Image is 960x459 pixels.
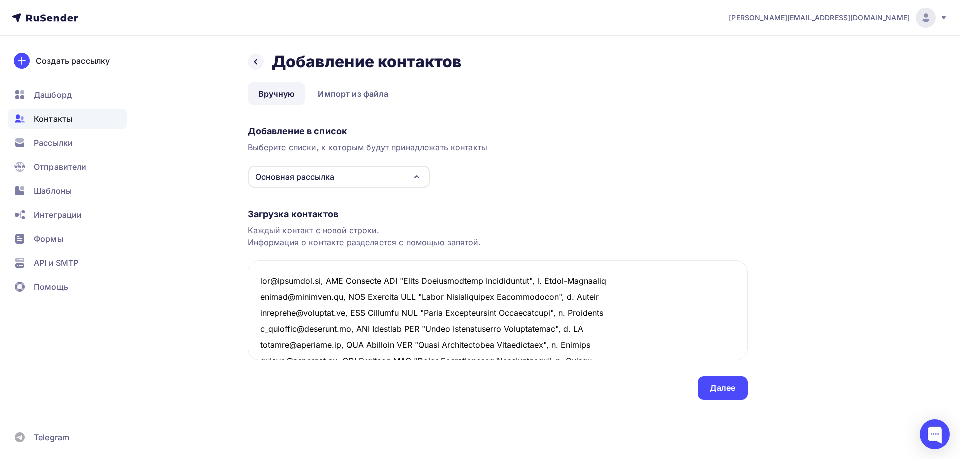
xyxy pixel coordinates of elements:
div: Загрузка контактов [248,208,748,220]
span: [PERSON_NAME][EMAIL_ADDRESS][DOMAIN_NAME] [729,13,910,23]
button: Основная рассылка [248,165,430,188]
span: API и SMTP [34,257,78,269]
span: Интеграции [34,209,82,221]
span: Помощь [34,281,68,293]
div: Добавление в список [248,125,748,137]
span: Рассылки [34,137,73,149]
div: Каждый контакт с новой строки. Информация о контакте разделяется с помощью запятой. [248,224,748,248]
a: Контакты [8,109,127,129]
span: Формы [34,233,63,245]
div: Далее [710,382,736,394]
a: Шаблоны [8,181,127,201]
div: Выберите списки, к которым будут принадлежать контакты [248,141,748,153]
a: Отправители [8,157,127,177]
span: Дашборд [34,89,72,101]
span: Отправители [34,161,87,173]
div: Основная рассылка [255,171,334,183]
span: Telegram [34,431,69,443]
span: Контакты [34,113,72,125]
a: Вручную [248,82,306,105]
a: Формы [8,229,127,249]
h2: Добавление контактов [272,52,462,72]
a: Дашборд [8,85,127,105]
div: Создать рассылку [36,55,110,67]
a: [PERSON_NAME][EMAIL_ADDRESS][DOMAIN_NAME] [729,8,948,28]
a: Импорт из файла [307,82,399,105]
span: Шаблоны [34,185,72,197]
a: Рассылки [8,133,127,153]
